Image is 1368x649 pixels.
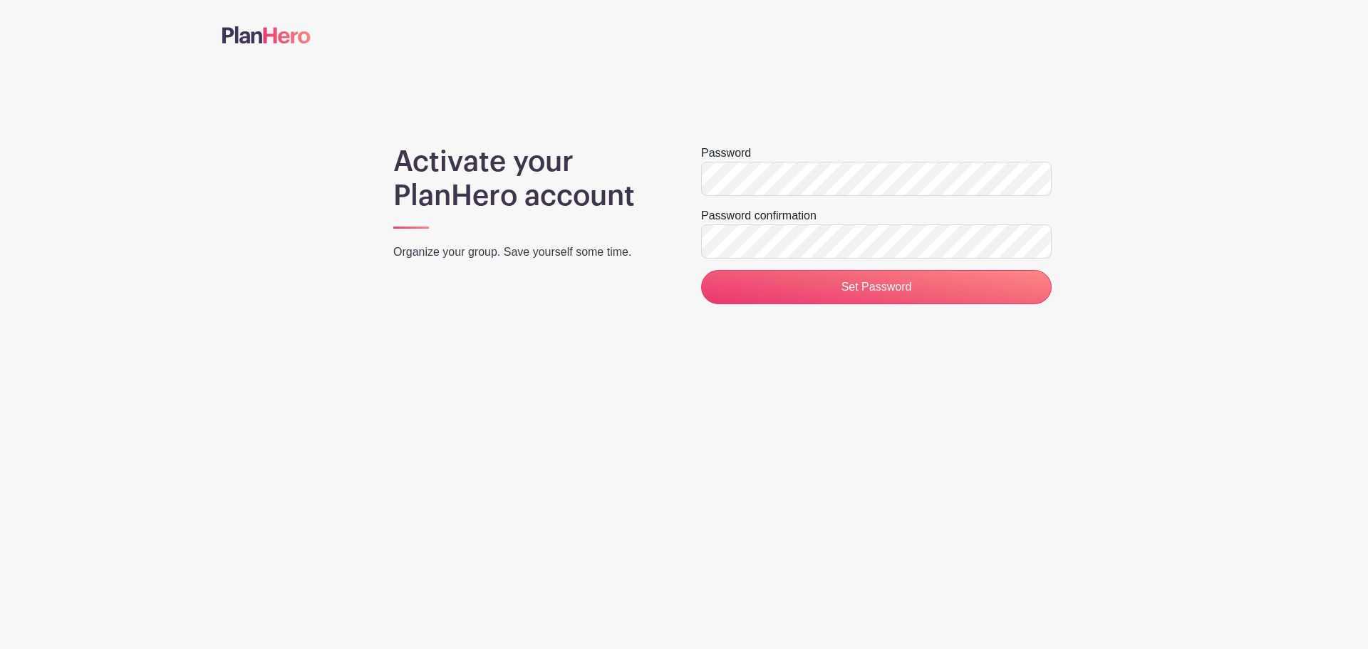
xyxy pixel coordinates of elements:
label: Password confirmation [701,207,817,224]
img: logo-507f7623f17ff9eddc593b1ce0a138ce2505c220e1c5a4e2b4648c50719b7d32.svg [222,26,311,43]
input: Set Password [701,270,1052,304]
h1: Activate your PlanHero account [393,145,667,213]
p: Organize your group. Save yourself some time. [393,244,667,261]
label: Password [701,145,751,162]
